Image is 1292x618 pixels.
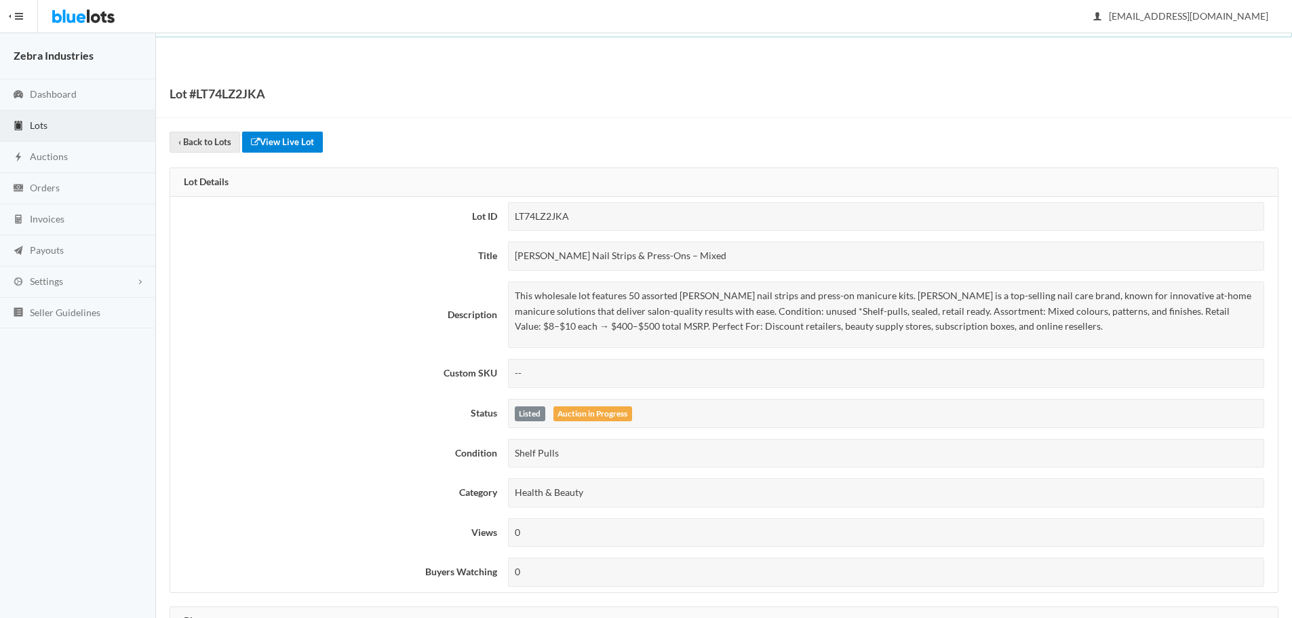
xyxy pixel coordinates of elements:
[12,120,25,133] ion-icon: clipboard
[508,439,1264,468] div: Shelf Pulls
[12,245,25,258] ion-icon: paper plane
[12,89,25,102] ion-icon: speedometer
[30,119,47,131] span: Lots
[30,275,63,287] span: Settings
[508,202,1264,231] div: LT74LZ2JKA
[170,236,503,276] th: Title
[508,478,1264,507] div: Health & Beauty
[14,49,94,62] strong: Zebra Industries
[1091,11,1104,24] ion-icon: person
[30,213,64,225] span: Invoices
[12,182,25,195] ion-icon: cash
[515,406,545,421] label: Listed
[170,513,503,553] th: Views
[170,132,240,153] a: ‹ Back to Lots
[170,83,265,104] h1: Lot #LT74LZ2JKA
[30,151,68,162] span: Auctions
[508,558,1264,587] div: 0
[508,518,1264,547] div: 0
[30,88,77,100] span: Dashboard
[515,288,1257,334] p: This wholesale lot features 50 assorted [PERSON_NAME] nail strips and press-on manicure kits. [PE...
[170,393,503,433] th: Status
[30,307,100,318] span: Seller Guidelines
[12,151,25,164] ion-icon: flash
[508,359,1264,388] div: --
[12,214,25,227] ion-icon: calculator
[1094,10,1268,22] span: [EMAIL_ADDRESS][DOMAIN_NAME]
[170,473,503,513] th: Category
[30,182,60,193] span: Orders
[12,276,25,289] ion-icon: cog
[170,353,503,393] th: Custom SKU
[170,276,503,353] th: Description
[170,433,503,474] th: Condition
[30,244,64,256] span: Payouts
[553,406,632,421] span: Auction in Progress
[170,552,503,592] th: Buyers Watching
[12,307,25,320] ion-icon: list box
[170,168,1278,197] div: Lot Details
[242,132,323,153] a: View Live Lot
[170,197,503,237] th: Lot ID
[508,242,1264,271] div: [PERSON_NAME] Nail Strips & Press-Ons – Mixed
